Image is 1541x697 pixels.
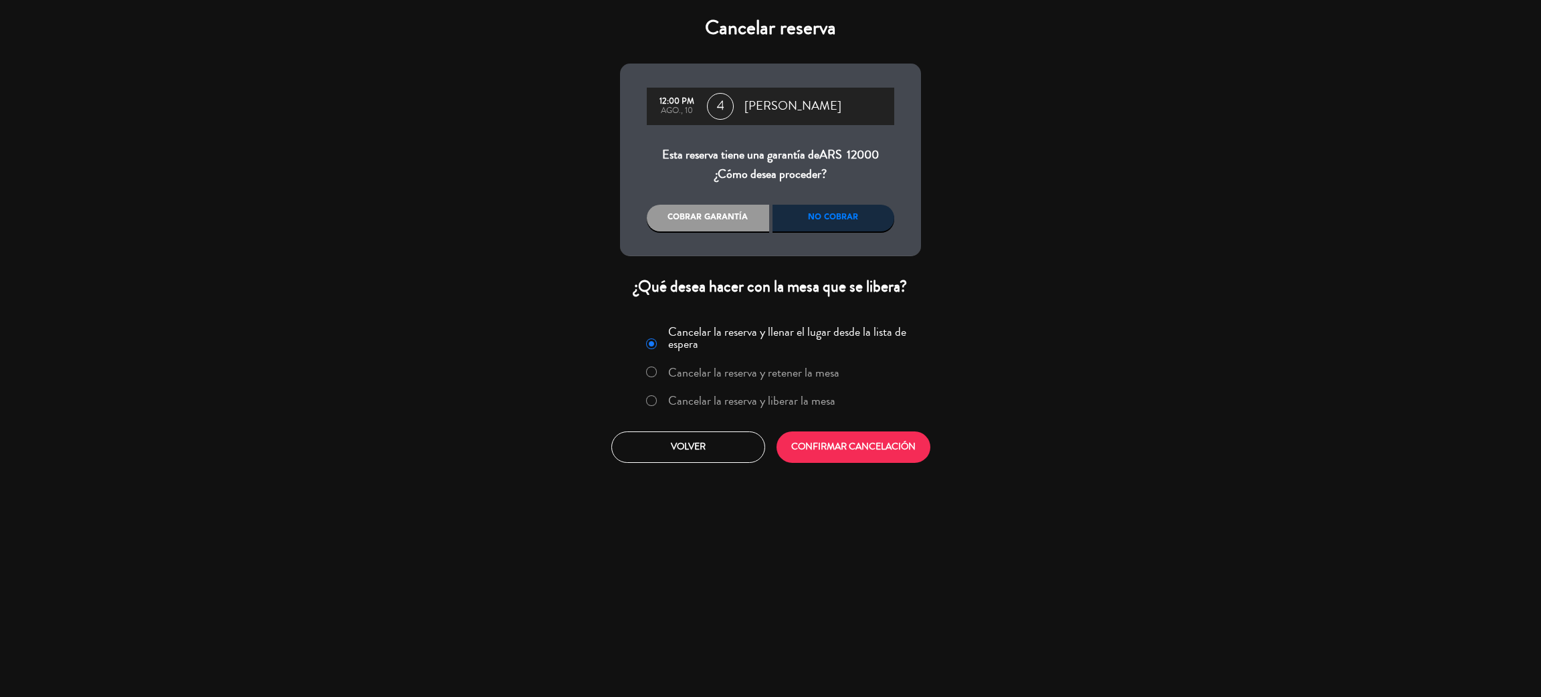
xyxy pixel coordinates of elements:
[668,367,839,379] label: Cancelar la reserva y retener la mesa
[777,431,930,463] button: CONFIRMAR CANCELACIÓN
[773,205,895,231] div: No cobrar
[819,146,842,163] span: ARS
[847,146,879,163] span: 12000
[668,395,835,407] label: Cancelar la reserva y liberar la mesa
[620,16,921,40] h4: Cancelar reserva
[653,106,700,116] div: ago., 10
[744,96,841,116] span: [PERSON_NAME]
[653,97,700,106] div: 12:00 PM
[647,205,769,231] div: Cobrar garantía
[611,431,765,463] button: Volver
[647,145,894,185] div: Esta reserva tiene una garantía de ¿Cómo desea proceder?
[707,93,734,120] span: 4
[668,326,913,350] label: Cancelar la reserva y llenar el lugar desde la lista de espera
[620,276,921,297] div: ¿Qué desea hacer con la mesa que se libera?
